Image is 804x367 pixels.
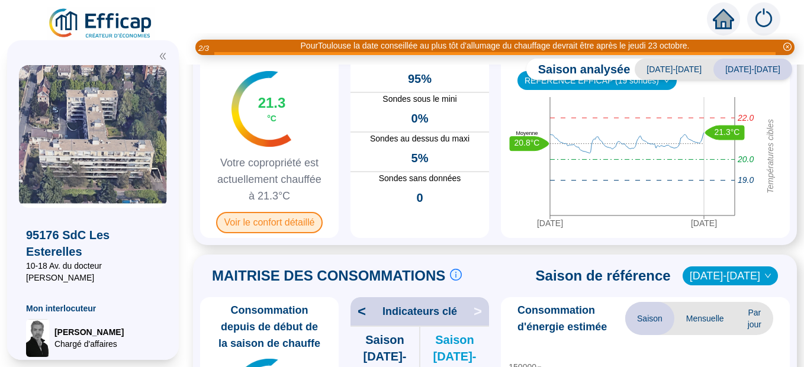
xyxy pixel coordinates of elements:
[54,326,124,338] span: [PERSON_NAME]
[526,61,631,78] span: Saison analysée
[713,8,734,30] span: home
[715,127,740,137] text: 21.3°C
[205,154,334,204] span: Votre copropriété est actuellement chauffée à 21.3°C
[411,150,429,166] span: 5%
[691,218,717,228] tspan: [DATE]
[408,70,432,87] span: 95%
[635,59,713,80] span: [DATE]-[DATE]
[516,130,538,136] text: Moyenne
[736,302,773,335] span: Par jour
[159,52,167,60] span: double-left
[783,43,792,51] span: close-circle
[625,302,674,335] span: Saison
[26,319,50,357] img: Chargé d'affaires
[450,269,462,281] span: info-circle
[267,112,276,124] span: °C
[205,302,334,352] span: Consommation depuis de début de la saison de chauffe
[301,40,690,52] div: PourToulouse la date conseillée au plus tôt d'allumage du chauffage devrait être après le jeudi 2...
[766,119,775,194] tspan: Températures cibles
[713,59,792,80] span: [DATE]-[DATE]
[258,94,286,112] span: 21.3
[54,338,124,350] span: Chargé d'affaires
[690,267,771,285] span: 2024-2025
[26,260,160,284] span: 10-18 Av. du docteur [PERSON_NAME]
[536,266,671,285] span: Saison de référence
[26,302,160,314] span: Mon interlocuteur
[350,302,366,321] span: <
[382,303,457,320] span: Indicateurs clé
[350,133,489,145] span: Sondes au dessus du maxi
[411,110,429,127] span: 0%
[212,266,445,285] span: MAITRISE DES CONSOMMATIONS
[514,138,540,147] text: 20.8°C
[737,113,754,123] tspan: 22.0
[517,302,625,335] span: Consommation d'énergie estimée
[416,189,423,206] span: 0
[350,172,489,185] span: Sondes sans données
[738,175,754,185] tspan: 19.0
[350,93,489,105] span: Sondes sous le mini
[231,71,291,147] img: indicateur températures
[198,44,209,53] i: 2 / 3
[474,302,489,321] span: >
[674,302,736,335] span: Mensuelle
[537,218,563,228] tspan: [DATE]
[26,227,160,260] span: 95176 SdC Les Esterelles
[737,154,754,164] tspan: 20.0
[747,2,780,36] img: alerts
[216,212,323,233] span: Voir le confort détaillé
[764,272,771,279] span: down
[47,7,155,40] img: efficap energie logo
